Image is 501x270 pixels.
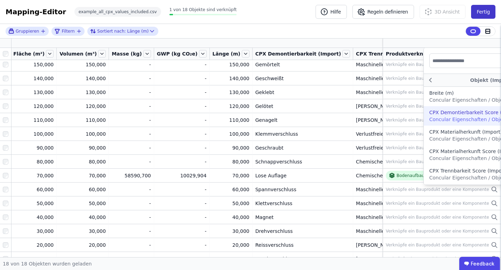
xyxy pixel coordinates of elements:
[420,5,466,19] button: 3D Ansicht
[316,5,347,19] button: Hilfe
[54,27,81,35] button: filter_by
[97,28,126,34] span: Sortiert nach:
[471,5,495,19] button: Fertig
[8,28,46,34] button: Gruppieren
[74,7,161,17] div: example_all_cpx_values_included.csv
[169,7,237,12] span: 1 von 18 Objekte sind verknüpft
[62,28,74,34] span: Filtern
[352,5,414,19] button: Regeln definieren
[16,28,39,34] span: Gruppieren
[6,7,66,17] div: Mapping-Editor
[429,90,454,96] div: Breite (m)
[90,27,149,35] div: Länge (m)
